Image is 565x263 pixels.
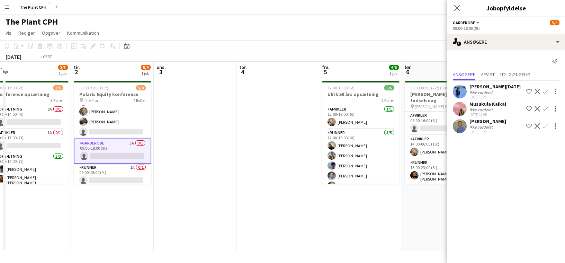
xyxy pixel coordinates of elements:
h3: [PERSON_NAME] 50 års fødselsdag [405,91,482,104]
app-job-card: 12:00-18:00 (6t)6/6Ulrik 50 års opsætning2 RollerAfvikler1/112:00-18:00 (6t)[PERSON_NAME]Runner5/... [322,81,400,184]
span: 4 [238,68,247,76]
span: 3/5 [58,65,68,70]
span: 6/6 [384,85,394,90]
h3: Ulrik 50 års opsætning [322,91,400,97]
a: Vis [3,28,14,37]
span: Afvist [481,72,495,77]
h1: The Plant CPH [6,17,58,27]
h3: Polaris Equity konference [74,91,151,97]
span: 2 Roller [382,98,394,103]
span: 08:00-06:00 (22t) (Sun) [410,85,450,90]
span: 08:00-21:00 (13t) [79,85,108,90]
div: [DATE] 13:20 [469,95,521,99]
app-card-role: Runner1/115:00-23:00 (8t)[PERSON_NAME] [PERSON_NAME][GEOGRAPHIC_DATA] [405,159,482,184]
div: Ansøgere [447,34,565,50]
div: [PERSON_NAME][DATE] [469,84,521,90]
a: Rediger [16,28,38,37]
span: tor. [239,64,247,70]
span: ons. [156,64,166,70]
h3: Jobopfyldelse [447,3,565,12]
div: 1 job [141,71,150,76]
span: 5/9 [550,20,559,25]
div: CEST [43,54,52,59]
div: [PERSON_NAME] [469,118,506,124]
app-job-card: 08:00-06:00 (22t) (Sun)6/10[PERSON_NAME] 50 års fødselsdag [PERSON_NAME] 50 års fødselsdag6 Rolle... [405,81,482,184]
app-card-role: Runner5/512:00-18:00 (6t)[PERSON_NAME][PERSON_NAME][PERSON_NAME][PERSON_NAME][PERSON_NAME] [322,129,400,193]
span: lør. [405,64,412,70]
span: Rediger [18,30,35,36]
app-card-role: Afvikler1/114:00-06:00 (16t)[PERSON_NAME] [405,135,482,159]
span: 3 [155,68,166,76]
span: fre. [322,64,330,70]
span: 5/9 [136,85,146,90]
div: Ikke vurderet [469,90,494,95]
span: Utilgængelig [500,72,530,77]
div: Ikke vurderet [469,107,494,112]
div: [DATE] [6,53,21,60]
span: tir. [74,64,80,70]
span: 6/6 [389,65,399,70]
span: 5/9 [141,65,151,70]
button: Garderobe [453,20,481,25]
app-card-role: Afvikler0/108:00-16:00 (8t) [405,112,482,135]
app-card-role: Afvikler1/112:00-18:00 (6t)[PERSON_NAME] [322,105,400,129]
div: Ikke vurderet [469,124,494,130]
span: 4 Roller [133,98,146,103]
span: 3/5 [53,85,63,90]
div: [DATE] 19:05 [469,112,506,117]
div: [DATE] 19:28 [469,130,506,134]
div: 1 job [59,71,68,76]
div: 09:00-18:00 (9t) [453,26,559,31]
span: Opgaver [42,30,60,36]
span: Garderobe [453,20,475,25]
app-card-role: Garderobe3A0/109:00-18:00 (9t) [74,139,151,164]
span: Kommunikation [67,30,99,36]
span: 3 Roller [51,98,63,103]
span: 12:00-18:00 (6t) [328,85,355,90]
button: The Plant CPH [14,0,52,14]
app-card-role: Runner1A0/109:00-18:00 (9t) [74,164,151,187]
span: 5 [321,68,330,76]
app-job-card: 08:00-21:00 (13t)5/9Polaris Equity konference The Plant4 Roller[PERSON_NAME][PERSON_NAME] [PERSON... [74,81,151,184]
span: 6 [404,68,412,76]
a: Kommunikation [64,28,102,37]
span: 2 [73,68,80,76]
div: 1 job [389,71,398,76]
div: Musukula Kaikai [469,101,506,107]
a: Opgaver [39,28,63,37]
span: Ansøgere [453,72,475,77]
span: Vis [6,30,11,36]
span: [PERSON_NAME] 50 års fødselsdag [415,104,464,109]
span: The Plant [84,98,101,103]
